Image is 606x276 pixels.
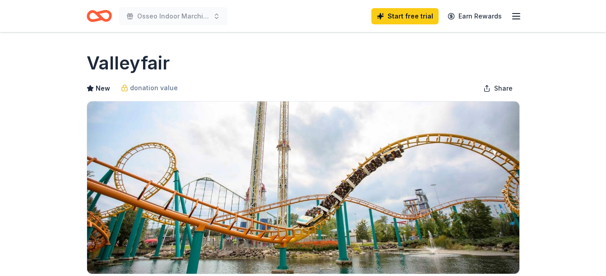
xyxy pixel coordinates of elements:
[130,83,178,93] span: donation value
[442,8,507,24] a: Earn Rewards
[87,51,170,76] h1: Valleyfair
[87,101,519,274] img: Image for Valleyfair
[137,11,209,22] span: Osseo Indoor Marching Band Concert and Silent Auction
[121,83,178,93] a: donation value
[494,83,513,94] span: Share
[87,5,112,27] a: Home
[119,7,227,25] button: Osseo Indoor Marching Band Concert and Silent Auction
[96,83,110,94] span: New
[476,79,520,97] button: Share
[371,8,439,24] a: Start free trial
